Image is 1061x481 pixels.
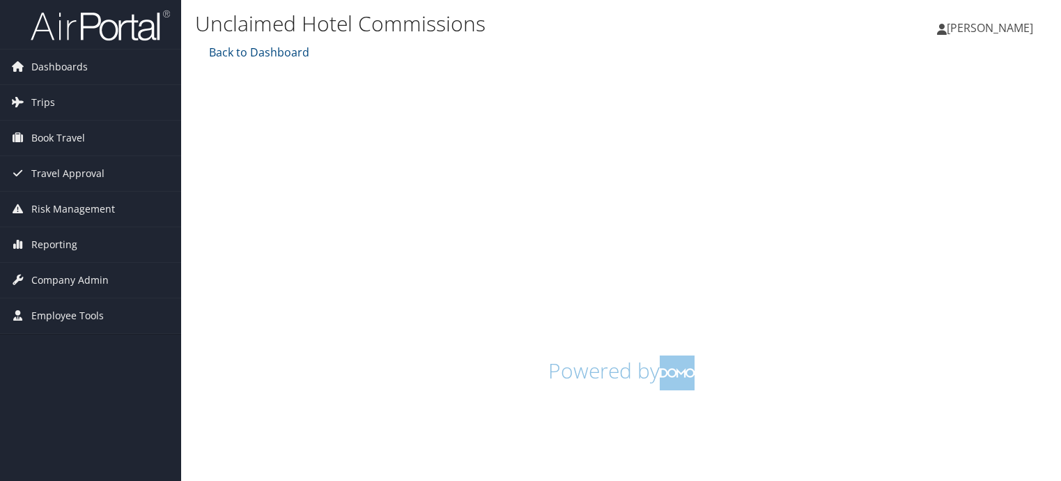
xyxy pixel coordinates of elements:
img: domo-logo.png [660,356,695,390]
span: Trips [31,85,55,120]
a: [PERSON_NAME] [937,7,1047,49]
h1: Powered by [206,356,1037,390]
span: Reporting [31,227,77,262]
h1: Unclaimed Hotel Commissions [195,9,763,38]
span: Risk Management [31,192,115,227]
span: [PERSON_NAME] [947,20,1033,36]
span: Employee Tools [31,298,104,333]
span: Company Admin [31,263,109,298]
span: Book Travel [31,121,85,155]
a: Back to Dashboard [206,45,309,60]
span: Travel Approval [31,156,104,191]
img: airportal-logo.png [31,9,170,42]
span: Dashboards [31,49,88,84]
